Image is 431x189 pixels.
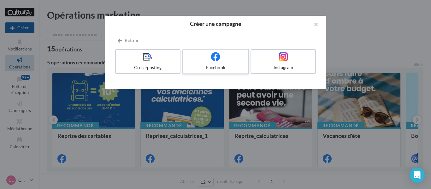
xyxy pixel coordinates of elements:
div: Open Intercom Messenger [410,168,425,183]
h2: Créer une campagne [115,21,316,27]
div: Instagram [254,64,313,71]
div: Facebook [186,64,245,71]
div: Cross-posting [118,64,177,71]
button: Retour [115,37,141,44]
